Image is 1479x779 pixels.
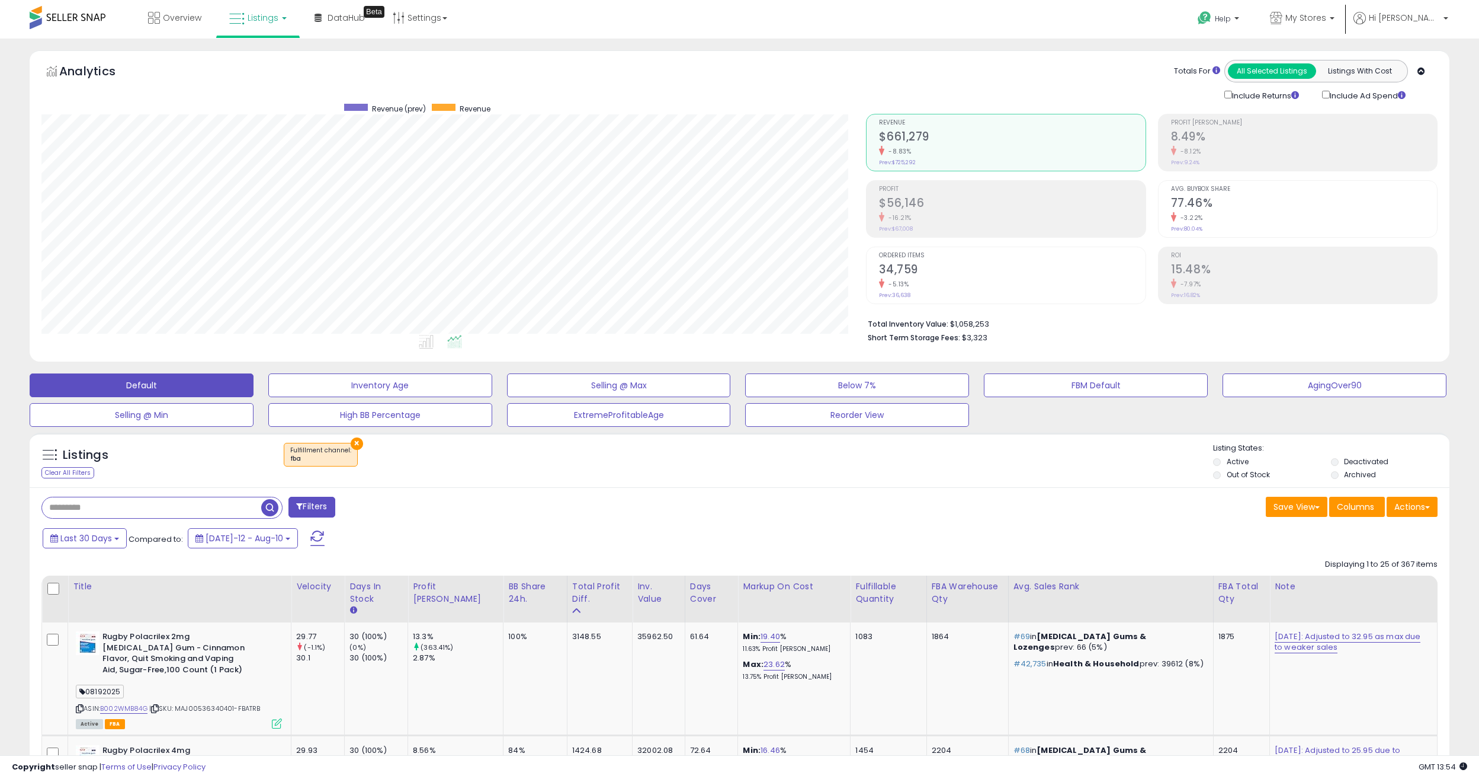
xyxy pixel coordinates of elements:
[637,745,676,756] div: 32002.08
[1337,501,1374,513] span: Columns
[738,576,851,622] th: The percentage added to the cost of goods (COGS) that forms the calculator for Min & Max prices.
[508,631,557,642] div: 100%
[1013,659,1204,669] p: in prev: 39612 (8%)
[1013,745,1204,767] p: in prev: 60 (13%)
[1369,12,1440,24] span: Hi [PERSON_NAME]
[100,704,147,714] a: B002WMB84G
[1171,159,1199,166] small: Prev: 9.24%
[1171,225,1202,232] small: Prev: 80.04%
[296,745,344,756] div: 29.93
[745,373,969,397] button: Below 7%
[743,631,841,653] div: %
[572,631,623,642] div: 3148.55
[1227,470,1270,480] label: Out of Stock
[743,745,841,767] div: %
[743,659,763,670] b: Max:
[1353,12,1448,39] a: Hi [PERSON_NAME]
[1419,761,1467,772] span: 2025-09-10 13:54 GMT
[73,580,286,593] div: Title
[188,528,298,548] button: [DATE]-12 - Aug-10
[637,631,676,642] div: 35962.50
[1223,373,1446,397] button: AgingOver90
[572,580,627,605] div: Total Profit Diff.
[690,631,729,642] div: 61.64
[1188,2,1251,39] a: Help
[507,373,731,397] button: Selling @ Max
[743,673,841,681] p: 13.75% Profit [PERSON_NAME]
[508,580,562,605] div: BB Share 24h.
[1013,631,1030,642] span: #69
[1197,11,1212,25] i: Get Help
[268,373,492,397] button: Inventory Age
[296,580,339,593] div: Velocity
[349,653,408,663] div: 30 (100%)
[1387,497,1438,517] button: Actions
[102,631,246,678] b: Rugby Polacrilex 2mg [MEDICAL_DATA] Gum - Cinnamon Flavor, Quit Smoking and Vaping Aid, Sugar-Fre...
[879,225,913,232] small: Prev: $67,008
[761,745,780,756] a: 16.46
[1218,580,1265,605] div: FBA Total Qty
[30,373,254,397] button: Default
[879,292,910,299] small: Prev: 36,638
[296,653,344,663] div: 30.1
[1013,631,1204,653] p: in prev: 66 (5%)
[743,631,761,642] b: Min:
[1174,66,1220,77] div: Totals For
[879,159,916,166] small: Prev: $725,292
[879,196,1145,212] h2: $56,146
[1316,63,1404,79] button: Listings With Cost
[43,528,127,548] button: Last 30 Days
[855,580,921,605] div: Fulfillable Quantity
[349,745,408,756] div: 30 (100%)
[879,263,1145,279] h2: 34,759
[884,147,911,156] small: -8.83%
[460,104,490,114] span: Revenue
[304,643,325,652] small: (-1.1%)
[879,186,1145,193] span: Profit
[76,631,100,655] img: 41hIc2oZ-7L._SL40_.jpg
[1176,213,1203,222] small: -3.22%
[413,580,498,605] div: Profit [PERSON_NAME]
[1013,745,1147,767] span: [MEDICAL_DATA] Gums & Lozenges
[637,580,680,605] div: Inv. value
[12,761,55,772] strong: Copyright
[101,761,152,772] a: Terms of Use
[962,332,987,343] span: $3,323
[690,580,733,605] div: Days Cover
[884,213,912,222] small: -16.21%
[984,373,1208,397] button: FBM Default
[1325,559,1438,570] div: Displaying 1 to 25 of 367 items
[349,643,366,652] small: (0%)
[879,253,1145,259] span: Ordered Items
[743,645,841,653] p: 11.63% Profit [PERSON_NAME]
[76,745,100,769] img: 412e497lDKL._SL40_.jpg
[745,403,969,427] button: Reorder View
[868,316,1429,330] li: $1,058,253
[153,761,206,772] a: Privacy Policy
[351,438,363,450] button: ×
[690,745,729,756] div: 72.64
[879,120,1145,126] span: Revenue
[63,447,108,464] h5: Listings
[868,333,960,343] b: Short Term Storage Fees:
[206,532,283,544] span: [DATE]-12 - Aug-10
[372,104,426,114] span: Revenue (prev)
[76,719,103,729] span: All listings currently available for purchase on Amazon
[932,631,999,642] div: 1864
[105,719,125,729] span: FBA
[1213,443,1449,454] p: Listing States:
[1171,253,1437,259] span: ROI
[288,497,335,518] button: Filters
[76,631,282,727] div: ASIN:
[743,745,761,756] b: Min:
[413,653,503,663] div: 2.87%
[508,745,557,756] div: 84%
[763,659,785,671] a: 23.62
[1275,580,1432,593] div: Note
[1313,88,1425,102] div: Include Ad Spend
[761,631,780,643] a: 19.40
[1275,745,1400,767] a: [DATE]: Adjusted to 25.95 due to weaker sales
[1329,497,1385,517] button: Columns
[163,12,201,24] span: Overview
[1171,196,1437,212] h2: 77.46%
